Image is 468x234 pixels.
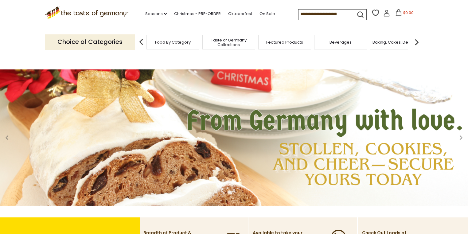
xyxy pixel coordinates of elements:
[330,40,352,45] a: Beverages
[259,10,275,17] a: On Sale
[372,40,420,45] a: Baking, Cakes, Desserts
[403,10,414,15] span: $0.00
[266,40,303,45] a: Featured Products
[145,10,167,17] a: Seasons
[411,36,423,48] img: next arrow
[228,10,252,17] a: Oktoberfest
[135,36,147,48] img: previous arrow
[204,38,253,47] a: Taste of Germany Collections
[174,10,221,17] a: Christmas - PRE-ORDER
[45,34,135,49] p: Choice of Categories
[155,40,191,45] a: Food By Category
[391,9,417,18] button: $0.00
